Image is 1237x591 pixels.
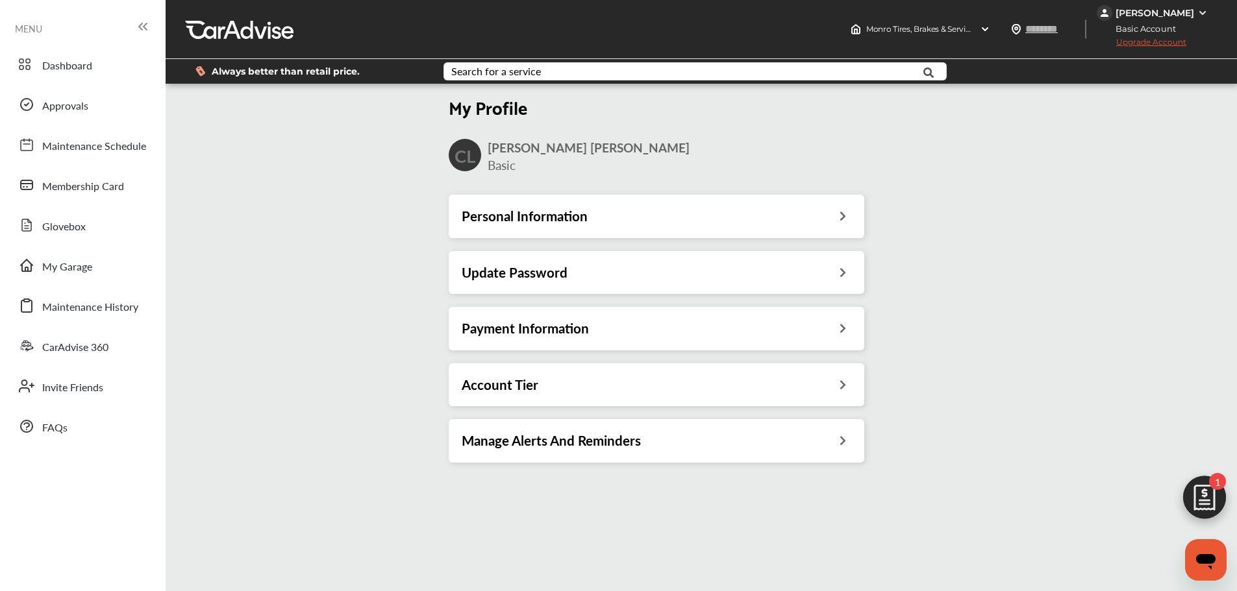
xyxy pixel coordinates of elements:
[1098,22,1186,36] span: Basic Account
[12,409,153,443] a: FAQs
[866,24,1116,34] span: Monro Tires, Brakes & Service , [STREET_ADDRESS] Enfield , CT 06082
[488,139,690,156] span: [PERSON_NAME] [PERSON_NAME]
[12,88,153,121] a: Approvals
[42,178,124,195] span: Membership Card
[42,138,146,155] span: Maintenance Schedule
[851,24,861,34] img: header-home-logo.8d720a4f.svg
[1011,24,1021,34] img: location_vector.a44bc228.svg
[1209,473,1226,490] span: 1
[12,289,153,322] a: Maintenance History
[12,47,153,81] a: Dashboard
[15,23,42,34] span: MENU
[462,208,588,224] h3: Personal Information
[462,264,568,281] h3: Update Password
[195,66,205,77] img: dollor_label_vector.a70140d1.svg
[12,128,153,162] a: Maintenance Schedule
[1185,539,1227,581] iframe: Button to launch messaging window
[1097,5,1112,21] img: jVpblrzwTbfkPYzPPzSLxeg0AAAAASUVORK5CYII=
[42,339,108,356] span: CarAdvise 360
[462,432,641,449] h3: Manage Alerts And Reminders
[42,420,68,437] span: FAQs
[12,329,153,363] a: CarAdvise 360
[462,376,538,393] h3: Account Tier
[12,369,153,403] a: Invite Friends
[462,320,589,337] h3: Payment Information
[212,67,360,76] span: Always better than retail price.
[1116,7,1194,19] div: [PERSON_NAME]
[42,380,103,396] span: Invite Friends
[12,208,153,242] a: Glovebox
[42,219,86,235] span: Glovebox
[42,299,138,316] span: Maintenance History
[488,156,516,174] span: Basic
[12,168,153,202] a: Membership Card
[12,248,153,282] a: My Garage
[1173,470,1236,532] img: edit-cartIcon.11d11f9a.svg
[980,24,990,34] img: header-down-arrow.9dd2ce7d.svg
[42,58,92,75] span: Dashboard
[42,259,92,276] span: My Garage
[1197,8,1208,18] img: WGsFRI8htEPBVLJbROoPRyZpYNWhNONpIPPETTm6eUC0GeLEiAAAAAElFTkSuQmCC
[1097,37,1186,53] span: Upgrade Account
[451,66,541,77] div: Search for a service
[449,95,864,118] h2: My Profile
[42,98,88,115] span: Approvals
[455,144,475,167] h2: CL
[1085,19,1086,39] img: header-divider.bc55588e.svg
